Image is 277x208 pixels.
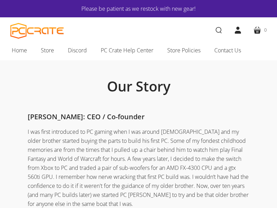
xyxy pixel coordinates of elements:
[207,43,248,58] a: Contact Us
[21,4,256,13] a: Please be patient as we restock with new gear!
[248,20,272,40] a: 0
[167,46,200,55] span: Store Policies
[12,46,27,55] span: Home
[61,43,94,58] a: Discord
[34,43,61,58] a: Store
[160,43,207,58] a: Store Policies
[10,78,267,95] h1: Our Story
[101,46,153,55] span: PC Crate Help Center
[41,46,54,55] span: Store
[28,112,249,121] h4: [PERSON_NAME]: CEO / Co-founder
[214,46,241,55] span: Contact Us
[68,46,87,55] span: Discord
[94,43,160,58] a: PC Crate Help Center
[264,26,267,34] span: 0
[10,23,64,39] a: PC CRATE
[5,43,34,58] a: Home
